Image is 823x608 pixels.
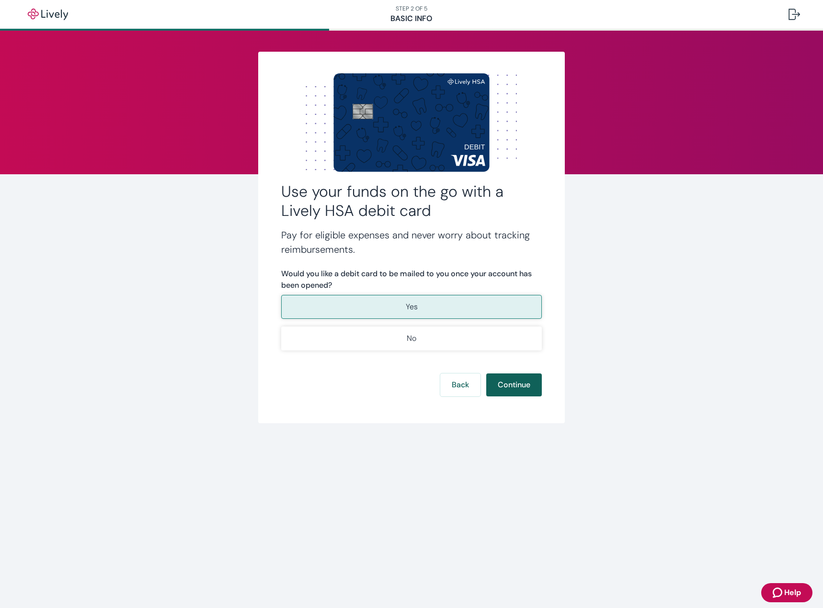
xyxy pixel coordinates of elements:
button: Back [440,373,480,396]
svg: Zendesk support icon [773,587,784,598]
img: Dot background [281,75,542,170]
h2: Use your funds on the go with a Lively HSA debit card [281,182,542,220]
button: Continue [486,373,542,396]
p: Yes [406,301,418,313]
p: No [407,333,416,344]
button: Log out [781,3,808,26]
img: Lively [21,9,75,20]
label: Would you like a debit card to be mailed to you once your account has been opened? [281,268,542,291]
span: Help [784,587,801,598]
img: Debit card [333,73,490,171]
h4: Pay for eligible expenses and never worry about tracking reimbursements. [281,228,542,257]
button: Yes [281,295,542,319]
button: Zendesk support iconHelp [761,583,812,602]
button: No [281,327,542,350]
